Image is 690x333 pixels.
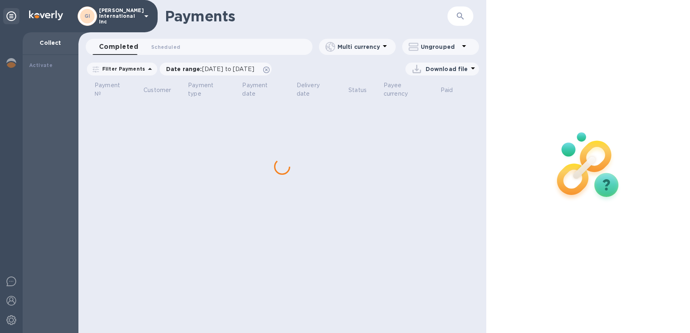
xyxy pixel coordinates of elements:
[84,13,91,19] b: GI
[95,81,137,98] span: Payment №
[3,8,19,24] div: Unpin categories
[143,86,181,94] span: Customer
[421,43,459,51] p: Ungrouped
[242,81,290,98] span: Payment date
[242,81,279,98] p: Payment date
[426,65,468,73] p: Download file
[165,8,447,25] h1: Payments
[338,43,380,51] p: Multi currency
[188,81,225,98] p: Payment type
[29,10,63,20] img: Logo
[29,39,72,47] p: Collect
[297,81,342,98] span: Delivery date
[99,8,139,25] p: [PERSON_NAME] International Inc
[143,86,171,94] p: Customer
[99,65,145,72] p: Filter Payments
[384,81,424,98] p: Payee currency
[99,41,138,52] span: Completed
[441,86,464,94] span: Paid
[160,63,272,75] div: Date range:[DATE] to [DATE]
[202,66,254,72] span: [DATE] to [DATE]
[297,81,331,98] p: Delivery date
[166,65,258,73] p: Date range :
[348,86,367,94] p: Status
[348,86,377,94] span: Status
[441,86,453,94] p: Paid
[29,62,53,68] b: Activate
[95,81,127,98] p: Payment №
[188,81,236,98] span: Payment type
[384,81,434,98] span: Payee currency
[151,43,180,51] span: Scheduled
